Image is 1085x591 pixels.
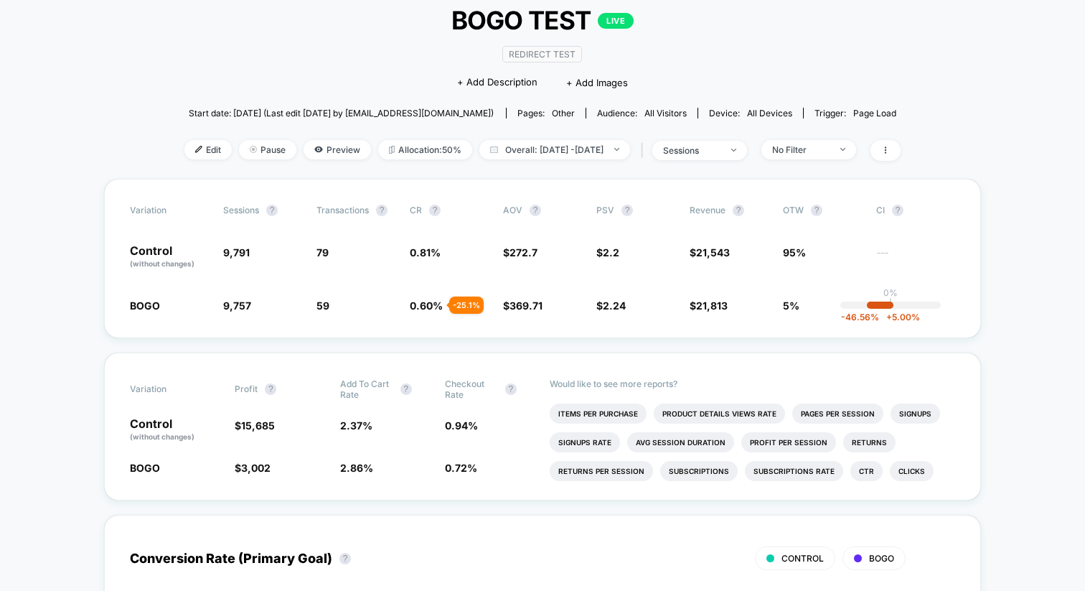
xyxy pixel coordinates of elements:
span: Allocation: 50% [378,140,472,159]
span: $ [596,299,626,312]
span: 3,002 [241,462,271,474]
button: ? [811,205,822,216]
span: 272.7 [509,246,537,259]
img: end [731,149,736,152]
div: sessions [663,145,720,156]
span: $ [503,299,542,312]
span: 2.37 % [340,419,372,432]
span: 0.72 % [445,462,477,474]
span: Variation [130,205,209,216]
li: Subscriptions [660,461,738,481]
span: 5% [783,299,799,312]
span: 2.2 [603,246,619,259]
span: | [637,140,652,161]
button: ? [376,205,387,216]
img: end [840,148,845,151]
span: + Add Description [457,75,537,90]
span: Variation [130,378,209,400]
span: other [552,108,575,118]
button: ? [429,205,441,216]
li: Subscriptions Rate [745,461,843,481]
span: CONTROL [781,553,824,564]
span: Add To Cart Rate [340,378,393,400]
span: OTW [783,205,862,216]
li: Returns [843,432,896,452]
span: Edit [184,140,232,159]
button: ? [400,383,412,395]
button: ? [621,205,633,216]
div: Trigger: [814,108,896,118]
li: Clicks [890,461,934,481]
span: 21,813 [696,299,728,312]
img: rebalance [389,146,395,154]
button: ? [339,553,351,564]
span: --- [876,248,955,269]
span: Transactions [316,205,369,215]
span: CI [876,205,955,216]
span: $ [235,419,275,432]
span: BOGO TEST [220,5,865,35]
span: BOGO [130,462,160,474]
div: No Filter [772,144,830,155]
span: Device: [697,108,803,118]
li: Product Details Views Rate [654,404,785,424]
span: 9,757 [223,299,251,312]
span: Checkout Rate [445,378,498,400]
button: ? [530,205,541,216]
span: 2.24 [603,299,626,312]
span: Redirect Test [502,46,582,62]
button: ? [505,383,517,395]
span: 79 [316,246,329,259]
span: Sessions [223,205,259,215]
div: Pages: [517,108,575,118]
span: 9,791 [223,246,250,259]
p: Control [130,245,209,269]
span: $ [596,246,619,259]
span: BOGO [869,553,894,564]
li: Profit Per Session [741,432,836,452]
span: BOGO [130,299,160,312]
span: Overall: [DATE] - [DATE] [479,140,630,159]
li: Returns Per Session [550,461,653,481]
div: Audience: [597,108,687,118]
span: $ [235,462,271,474]
span: 0.60 % [410,299,443,312]
li: Signups Rate [550,432,620,452]
li: Ctr [850,461,883,481]
span: All Visitors [644,108,687,118]
span: Preview [304,140,371,159]
p: Would like to see more reports? [550,378,955,389]
div: - 25.1 % [449,297,484,314]
span: $ [690,246,730,259]
img: end [250,146,257,153]
button: ? [265,383,276,395]
span: Profit [235,383,258,394]
span: Revenue [690,205,725,215]
li: Items Per Purchase [550,404,647,424]
span: 369.71 [509,299,542,312]
span: 15,685 [241,419,275,432]
span: Page Load [853,108,896,118]
span: (without changes) [130,259,194,268]
span: AOV [503,205,522,215]
span: (without changes) [130,432,194,441]
span: Pause [239,140,296,159]
span: 59 [316,299,329,312]
span: Start date: [DATE] (Last edit [DATE] by [EMAIL_ADDRESS][DOMAIN_NAME]) [189,108,494,118]
span: 2.86 % [340,462,373,474]
span: 95% [783,246,806,259]
li: Signups [891,404,940,424]
span: CR [410,205,422,215]
button: ? [733,205,744,216]
span: 21,543 [696,246,730,259]
span: $ [503,246,537,259]
p: LIVE [598,13,634,29]
span: PSV [596,205,614,215]
span: -46.56 % [841,312,879,322]
span: 0.81 % [410,246,441,259]
img: end [614,148,619,151]
span: + Add Images [566,77,628,88]
img: edit [195,146,202,153]
span: $ [690,299,728,312]
li: Pages Per Session [792,404,883,424]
